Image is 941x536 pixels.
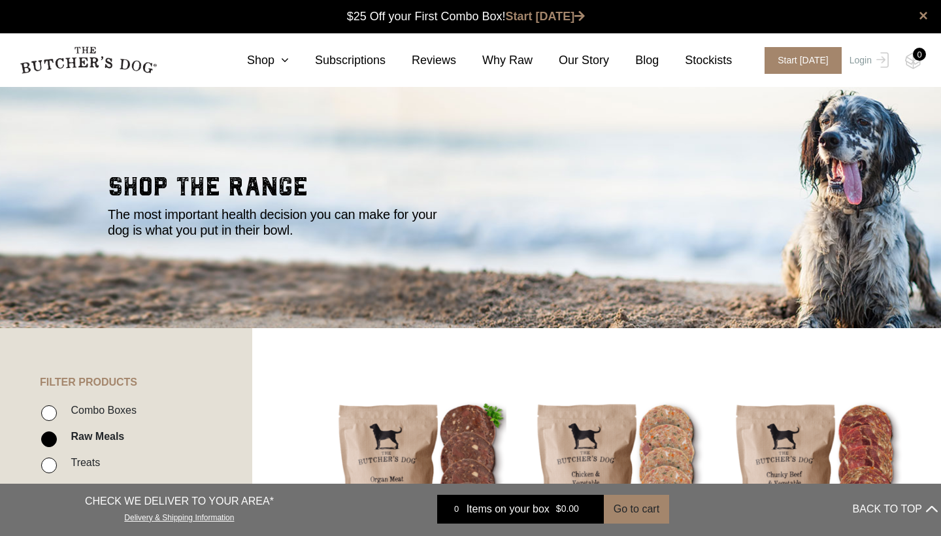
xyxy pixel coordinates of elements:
[913,48,926,61] div: 0
[506,10,586,23] a: Start [DATE]
[221,52,289,69] a: Shop
[64,480,124,497] label: Apothecary
[456,52,533,69] a: Why Raw
[64,454,100,471] label: Treats
[846,47,889,74] a: Login
[386,52,456,69] a: Reviews
[765,47,842,74] span: Start [DATE]
[64,401,137,419] label: Combo Boxes
[108,207,454,238] p: The most important health decision you can make for your dog is what you put in their bowl.
[556,504,579,514] bdi: 0.00
[751,47,846,74] a: Start [DATE]
[556,504,561,514] span: $
[124,510,234,522] a: Delivery & Shipping Information
[467,501,550,517] span: Items on your box
[609,52,659,69] a: Blog
[533,52,609,69] a: Our Story
[64,427,124,445] label: Raw Meals
[853,494,938,525] button: BACK TO TOP
[437,495,604,524] a: 0 Items on your box $0.00
[905,52,921,69] img: TBD_Cart-Empty.png
[447,503,467,516] div: 0
[919,8,928,24] a: close
[604,495,669,524] button: Go to cart
[108,174,833,207] h2: shop the range
[85,494,274,509] p: CHECK WE DELIVER TO YOUR AREA*
[659,52,732,69] a: Stockists
[289,52,386,69] a: Subscriptions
